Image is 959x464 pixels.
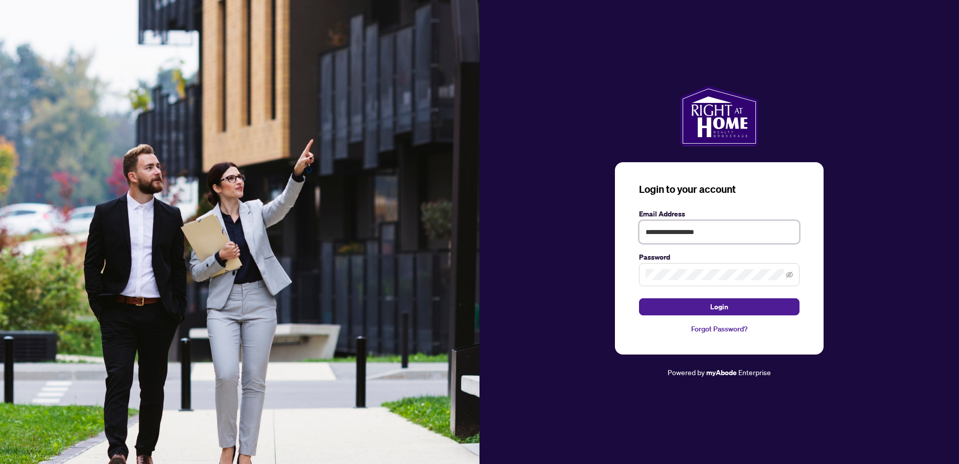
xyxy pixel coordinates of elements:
[668,368,705,377] span: Powered by
[639,208,800,219] label: Email Address
[680,86,758,146] img: ma-logo
[738,368,771,377] span: Enterprise
[706,367,737,378] a: myAbode
[639,323,800,334] a: Forgot Password?
[639,182,800,196] h3: Login to your account
[786,271,793,278] span: eye-invisible
[639,252,800,263] label: Password
[639,298,800,315] button: Login
[710,299,728,315] span: Login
